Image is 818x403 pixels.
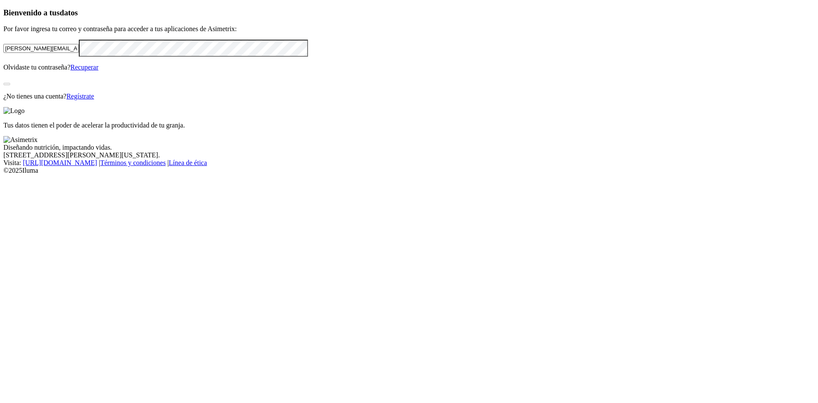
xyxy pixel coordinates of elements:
[169,159,207,166] a: Línea de ética
[3,151,815,159] div: [STREET_ADDRESS][PERSON_NAME][US_STATE].
[3,25,815,33] p: Por favor ingresa tu correo y contraseña para acceder a tus aplicaciones de Asimetrix:
[23,159,97,166] a: [URL][DOMAIN_NAME]
[3,93,815,100] p: ¿No tienes una cuenta?
[3,64,815,71] p: Olvidaste tu contraseña?
[3,8,815,17] h3: Bienvenido a tus
[3,136,37,144] img: Asimetrix
[3,122,815,129] p: Tus datos tienen el poder de acelerar la productividad de tu granja.
[66,93,94,100] a: Regístrate
[3,144,815,151] div: Diseñando nutrición, impactando vidas.
[100,159,166,166] a: Términos y condiciones
[3,44,79,53] input: Tu correo
[3,107,25,115] img: Logo
[3,167,815,174] div: © 2025 Iluma
[70,64,98,71] a: Recuperar
[3,159,815,167] div: Visita : | |
[60,8,78,17] span: datos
